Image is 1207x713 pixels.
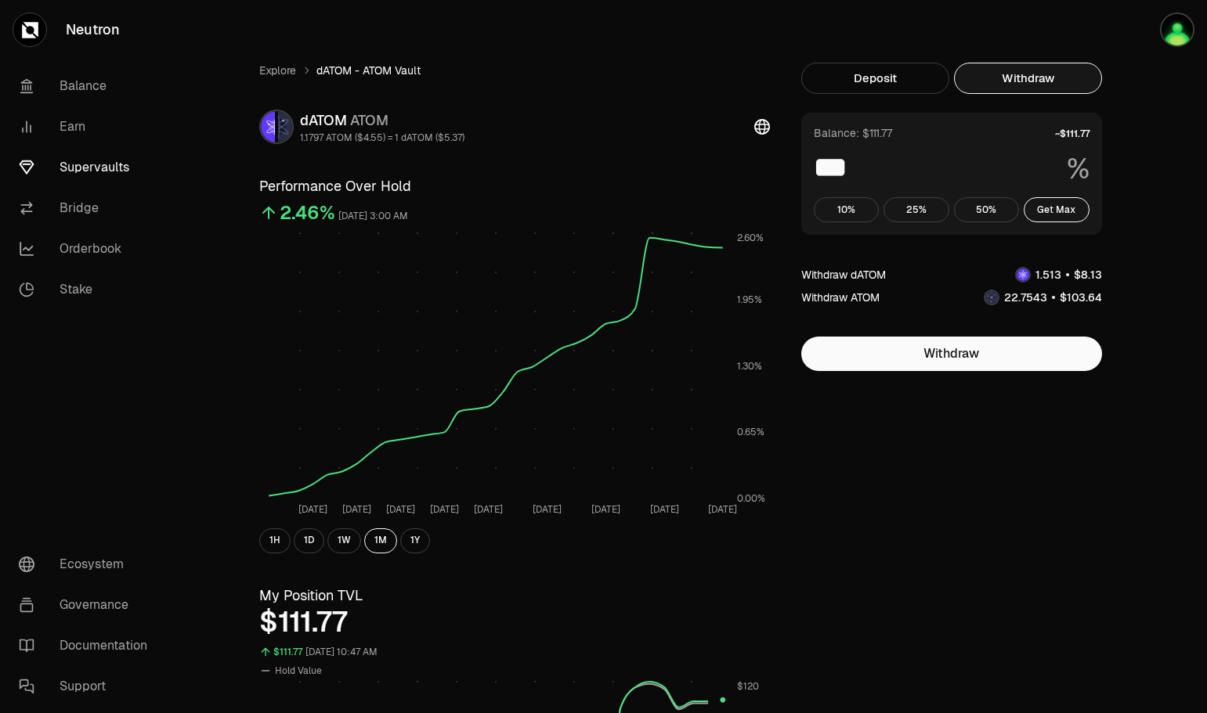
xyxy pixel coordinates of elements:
[350,111,388,129] span: ATOM
[985,291,998,304] img: ATOM Logo
[6,585,169,625] a: Governance
[954,197,1020,222] button: 50%
[532,503,561,516] tspan: [DATE]
[327,528,361,553] button: 1W
[275,664,322,677] span: Hold Value
[6,106,169,147] a: Earn
[400,528,430,553] button: 1Y
[430,503,459,516] tspan: [DATE]
[801,337,1102,371] button: Withdraw
[6,66,169,106] a: Balance
[316,63,421,78] span: dATOM - ATOM Vault
[736,360,761,373] tspan: 1.30%
[273,643,302,661] div: $111.77
[259,175,770,197] h3: Performance Over Hold
[300,110,464,131] div: dATOM
[736,680,758,693] tspan: $120
[954,63,1102,94] button: Withdraw
[6,544,169,585] a: Ecosystem
[261,111,275,142] img: dATOM Logo
[6,147,169,188] a: Supervaults
[591,503,620,516] tspan: [DATE]
[1162,14,1193,45] img: 0xEvilPixie (DROP,Neutron)
[1067,153,1090,185] span: %
[801,267,886,283] div: Withdraw dATOM
[708,503,737,516] tspan: [DATE]
[338,207,408,225] div: [DATE] 3:00 AM
[1024,197,1090,222] button: Get Max
[801,63,949,94] button: Deposit
[364,528,397,553] button: 1M
[259,528,291,553] button: 1H
[736,492,764,505] tspan: 0.00%
[474,503,503,516] tspan: [DATE]
[814,125,892,141] div: Balance: $111.77
[280,200,335,225] div: 2.46%
[6,188,169,229] a: Bridge
[259,607,770,638] div: $111.77
[342,503,370,516] tspan: [DATE]
[278,111,292,142] img: ATOM Logo
[305,643,378,661] div: [DATE] 10:47 AM
[6,229,169,269] a: Orderbook
[1017,268,1029,281] img: dATOM Logo
[801,290,880,305] div: Withdraw ATOM
[649,503,678,516] tspan: [DATE]
[385,503,414,516] tspan: [DATE]
[298,503,327,516] tspan: [DATE]
[300,131,464,144] div: 1.1797 ATOM ($4.55) = 1 dATOM ($5.37)
[6,666,169,707] a: Support
[736,426,764,438] tspan: 0.65%
[884,197,949,222] button: 25%
[259,63,770,78] nav: breadcrumb
[814,197,880,222] button: 10%
[736,293,761,306] tspan: 1.95%
[259,585,770,607] h3: My Position TVL
[259,63,296,78] a: Explore
[736,232,763,244] tspan: 2.60%
[294,528,324,553] button: 1D
[6,269,169,310] a: Stake
[6,625,169,666] a: Documentation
